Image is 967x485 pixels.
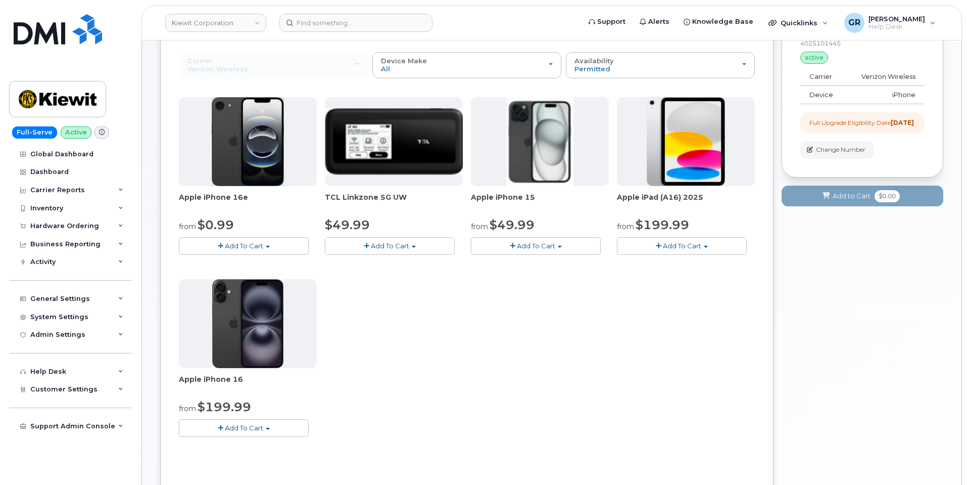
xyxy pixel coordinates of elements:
[471,222,488,231] small: from
[692,17,753,27] span: Knowledge Base
[868,15,925,23] span: [PERSON_NAME]
[891,119,914,126] strong: [DATE]
[663,242,701,250] span: Add To Cart
[325,237,455,255] button: Add To Cart
[800,52,828,64] div: active
[782,186,943,206] button: Add to Cart $0.00
[566,52,755,78] button: Availability Permitted
[212,97,284,186] img: iphone16e.png
[198,217,234,232] span: $0.99
[800,141,874,159] button: Change Number
[165,14,266,32] a: Kiewit Corporation
[923,441,959,477] iframe: Messenger Launcher
[597,17,625,27] span: Support
[846,86,925,104] td: iPhone
[279,14,432,32] input: Find something...
[179,374,317,394] div: Apple iPhone 16
[848,17,860,29] span: GR
[471,237,601,255] button: Add To Cart
[781,19,817,27] span: Quicklinks
[846,68,925,86] td: Verizon Wireless
[381,65,390,73] span: All
[574,65,610,73] span: Permitted
[761,13,835,33] div: Quicklinks
[225,242,263,250] span: Add To Cart
[809,118,914,127] div: Full Upgrade Eligibility Date
[471,192,609,212] div: Apple iPhone 15
[633,12,676,32] a: Alerts
[800,68,846,86] td: Carrier
[179,404,196,413] small: from
[179,222,196,231] small: from
[816,145,865,154] span: Change Number
[648,17,669,27] span: Alerts
[381,57,427,65] span: Device Make
[490,217,535,232] span: $49.99
[617,192,755,212] div: Apple iPad (A16) 2025
[372,52,561,78] button: Device Make All
[617,222,634,231] small: from
[617,237,747,255] button: Add To Cart
[800,39,925,48] div: 4025101445
[198,400,251,414] span: $199.99
[647,97,725,186] img: ipad_11.png
[875,190,900,202] span: $0.00
[800,86,846,104] td: Device
[212,279,283,368] img: iphone_16_plus.png
[179,419,309,437] button: Add To Cart
[179,237,309,255] button: Add To Cart
[868,23,925,31] span: Help Desk
[517,242,555,250] span: Add To Cart
[676,12,760,32] a: Knowledge Base
[225,424,263,432] span: Add To Cart
[837,13,943,33] div: Gabriel Rains
[574,57,614,65] span: Availability
[325,108,463,175] img: linkzone5g.png
[179,192,317,212] div: Apple iPhone 16e
[325,217,370,232] span: $49.99
[371,242,409,250] span: Add To Cart
[506,97,573,186] img: iphone15.jpg
[833,191,871,201] span: Add to Cart
[582,12,633,32] a: Support
[325,192,463,212] div: TCL Linkzone 5G UW
[636,217,689,232] span: $199.99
